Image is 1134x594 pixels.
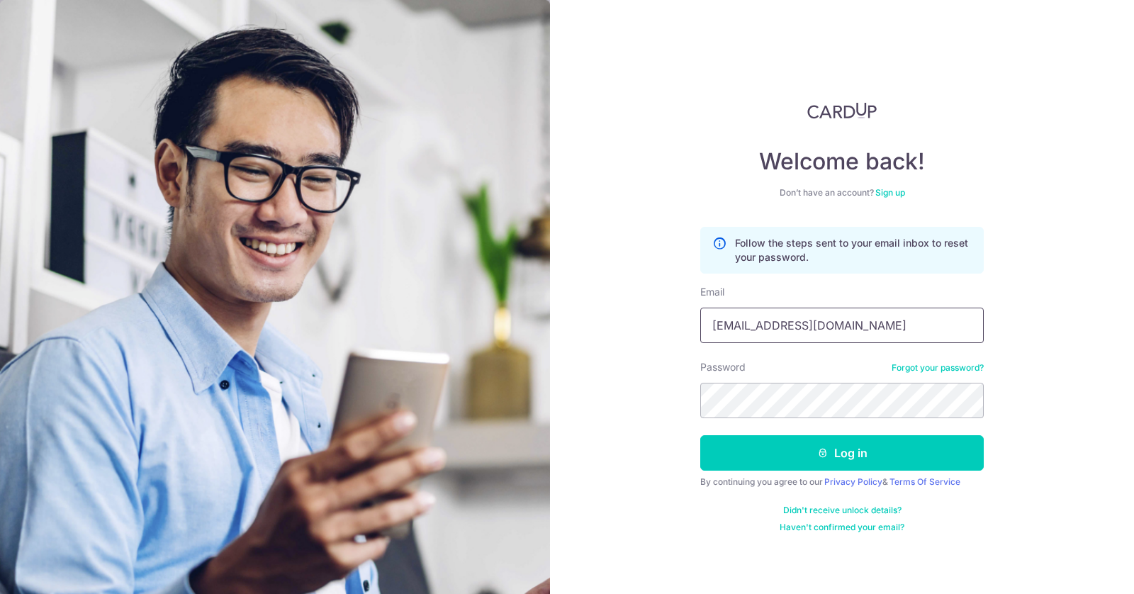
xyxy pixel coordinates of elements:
[780,522,904,533] a: Haven't confirmed your email?
[700,147,984,176] h4: Welcome back!
[700,187,984,198] div: Don’t have an account?
[700,308,984,343] input: Enter your Email
[700,285,724,299] label: Email
[875,187,905,198] a: Sign up
[700,476,984,488] div: By continuing you agree to our &
[824,476,882,487] a: Privacy Policy
[783,505,902,516] a: Didn't receive unlock details?
[807,102,877,119] img: CardUp Logo
[700,360,746,374] label: Password
[700,435,984,471] button: Log in
[889,476,960,487] a: Terms Of Service
[735,236,972,264] p: Follow the steps sent to your email inbox to reset your password.
[892,362,984,374] a: Forgot your password?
